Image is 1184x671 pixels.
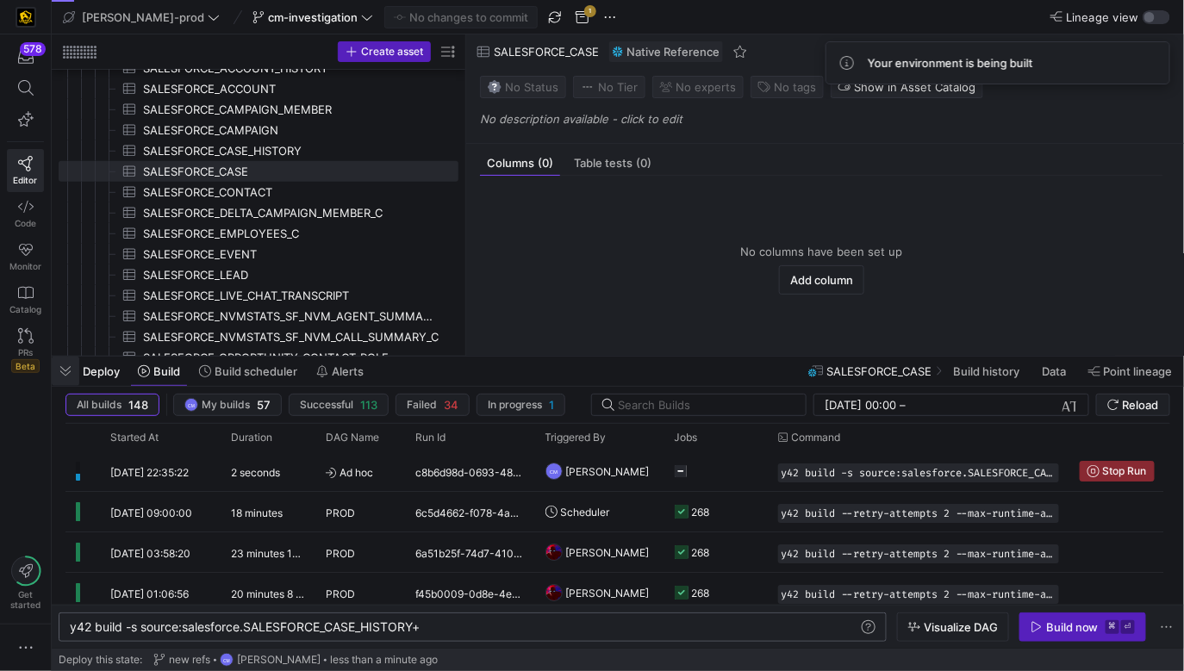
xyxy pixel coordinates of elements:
[1103,465,1147,477] span: Stop Run
[396,394,470,416] button: Failed34
[692,532,710,573] div: 268
[652,76,744,98] button: No experts
[11,359,40,373] span: Beta
[300,399,353,411] span: Successful
[143,162,439,182] span: SALESFORCE_CASE​​​​​​​​​
[581,80,638,94] span: No Tier
[494,45,599,59] span: SALESFORCE_CASE
[782,588,1056,600] span: y42 build --retry-attempts 2 --max-runtime-all 1h
[59,120,458,140] a: SALESFORCE_CAMPAIGN​​​​​​​​​
[1042,364,1066,378] span: Data
[59,161,458,182] a: SALESFORCE_CASE​​​​​​​​​
[59,654,142,666] span: Deploy this state:
[675,432,698,444] span: Jobs
[65,394,159,416] button: All builds148
[143,245,439,264] span: SALESFORCE_EVENT​​​​​​​​​
[545,463,563,480] div: CM
[308,357,371,386] button: Alerts
[15,218,36,228] span: Code
[59,6,224,28] button: [PERSON_NAME]-prod
[488,80,502,94] img: No status
[854,80,975,94] span: Show in Asset Catalog
[741,245,903,258] span: No columns have been set up
[143,141,439,161] span: SALESFORCE_CASE_HISTORY​​​​​​​​​
[59,326,458,347] div: Press SPACE to select this row.
[909,398,1022,412] input: End datetime
[59,326,458,347] a: SALESFORCE_NVMSTATS_SF_NVM_CALL_SUMMARY_C​​​​​​​​​
[782,507,1056,519] span: y42 build --retry-attempts 2 --max-runtime-all 1h
[143,265,439,285] span: SALESFORCE_LEAD​​​​​​​​​
[289,394,389,416] button: Successful113
[59,244,458,264] div: Press SPACE to select this row.
[59,99,458,120] a: SALESFORCE_CAMPAIGN_MEMBER​​​​​​​​​
[59,182,458,202] a: SALESFORCE_CONTACT​​​​​​​​​
[953,364,1019,378] span: Build history
[17,9,34,26] img: https://storage.googleapis.com/y42-prod-data-exchange/images/uAsz27BndGEK0hZWDFeOjoxA7jCwgK9jE472...
[792,432,841,444] span: Command
[406,492,535,531] div: 6c5d4662-f078-4ac7-9a95-4ec5982812d9
[59,244,458,264] a: SALESFORCE_EVENT​​​​​​​​​
[59,140,458,161] div: Press SPACE to select this row.
[59,140,458,161] a: SALESFORCE_CASE_HISTORY​​​​​​​​​
[338,41,431,62] button: Create asset
[9,304,41,314] span: Catalog
[1121,620,1135,634] kbd: ⏎
[191,357,305,386] button: Build scheduler
[59,347,458,368] div: Press SPACE to select this row.
[59,99,458,120] div: Press SPACE to select this row.
[173,394,282,416] button: CMMy builds57
[774,80,816,94] span: No tags
[18,347,33,357] span: PRs
[231,432,272,444] span: Duration
[59,182,458,202] div: Press SPACE to select this row.
[169,654,210,666] span: new refs
[7,278,44,321] a: Catalog
[488,80,558,94] span: No Status
[1034,357,1077,386] button: Data
[827,364,932,378] span: SALESFORCE_CASE
[487,158,553,169] span: Columns
[215,364,297,378] span: Build scheduler
[782,467,1056,479] span: y42 build -s source:salesforce.SALESFORCE_CASE_HISTORY+
[77,399,122,411] span: All builds
[59,264,458,285] div: Press SPACE to select this row.
[924,620,998,634] span: Visualize DAG
[7,149,44,192] a: Editor
[110,547,190,560] span: [DATE] 03:58:20
[406,532,535,572] div: 6a51b25f-74d7-4108-be88-a8c35cda292e
[231,466,280,479] y42-duration: 2 seconds
[110,506,192,519] span: [DATE] 09:00:00
[897,612,1009,642] button: Visualize DAG
[59,306,458,326] a: SALESFORCE_NVMSTATS_SF_NVM_AGENT_SUMMARY_C​​​​​​​​​
[692,573,710,613] div: 268
[143,327,439,347] span: SALESFORCE_NVMSTATS_SF_NVM_CALL_SUMMARY_C​​​​​​​​​
[59,306,458,326] div: Press SPACE to select this row.
[360,398,377,412] span: 113
[1019,612,1146,642] button: Build now⌘⏎
[128,398,148,412] span: 148
[477,394,565,416] button: In progress1
[326,452,396,493] span: Ad hoc
[143,100,439,120] span: SALESFORCE_CAMPAIGN_MEMBER​​​​​​​​​
[326,432,379,444] span: DAG Name
[480,112,1177,126] p: No description available - click to edit
[7,235,44,278] a: Monitor
[7,3,44,32] a: https://storage.googleapis.com/y42-prod-data-exchange/images/uAsz27BndGEK0hZWDFeOjoxA7jCwgK9jE472...
[407,399,437,411] span: Failed
[14,175,38,185] span: Editor
[831,76,983,98] button: Show in Asset Catalog
[380,619,420,634] span: TORY+
[7,321,44,380] a: PRsBeta
[945,357,1031,386] button: Build history
[248,6,377,28] button: cm-investigation
[143,286,439,306] span: SALESFORCE_LIVE_CHAT_TRANSCRIPT​​​​​​​​​
[82,10,204,24] span: [PERSON_NAME]-prod
[7,550,44,617] button: Getstarted
[416,432,446,444] span: Run Id
[59,285,458,306] a: SALESFORCE_LIVE_CHAT_TRANSCRIPT​​​​​​​​​
[676,80,736,94] span: No expert s
[231,587,336,600] y42-duration: 20 minutes 8 seconds
[549,398,554,412] span: 1
[692,492,710,532] div: 268
[83,364,120,378] span: Deploy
